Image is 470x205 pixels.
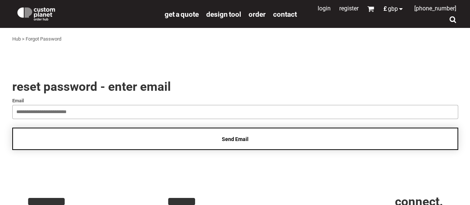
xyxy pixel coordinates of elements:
[165,10,199,19] span: get a quote
[414,5,456,12] span: [PHONE_NUMBER]
[12,2,161,24] a: Custom Planet
[12,36,21,42] a: Hub
[273,10,297,19] span: Contact
[222,136,249,142] span: Send Email
[339,5,359,12] a: Register
[12,80,458,93] h2: Reset Password - Enter Email
[12,96,458,105] label: Email
[26,35,61,43] div: Forgot Password
[22,35,25,43] div: >
[165,10,199,18] a: get a quote
[16,6,56,20] img: Custom Planet
[383,6,388,12] span: £
[273,10,297,18] a: Contact
[206,10,241,18] a: design tool
[206,10,241,19] span: design tool
[249,10,266,18] a: order
[388,6,398,12] span: GBP
[445,107,454,116] keeper-lock: Open Keeper Popup
[318,5,331,12] a: Login
[249,10,266,19] span: order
